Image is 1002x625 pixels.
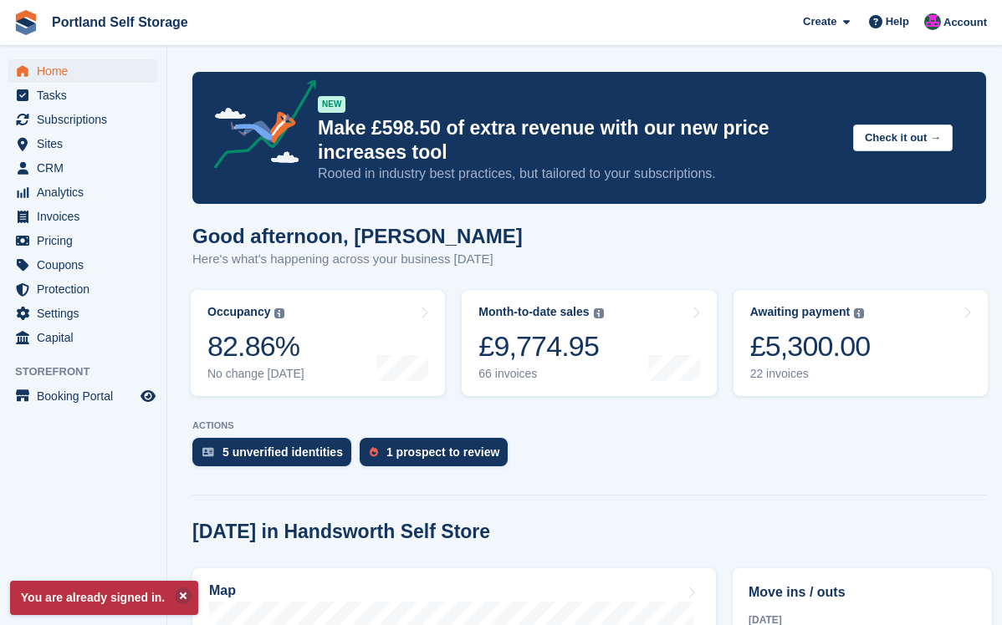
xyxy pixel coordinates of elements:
p: ACTIONS [192,420,986,431]
img: verify_identity-adf6edd0f0f0b5bbfe63781bf79b02c33cf7c696d77639b501bdc392416b5a36.svg [202,447,214,457]
span: Booking Portal [37,384,137,408]
a: menu [8,384,158,408]
a: menu [8,205,158,228]
span: Help [886,13,909,30]
span: Capital [37,326,137,349]
div: NEW [318,96,345,113]
p: Make £598.50 of extra revenue with our new price increases tool [318,116,840,165]
span: Storefront [15,363,166,380]
a: Portland Self Storage [45,8,195,36]
h1: Good afternoon, [PERSON_NAME] [192,225,523,247]
span: Home [37,59,137,83]
button: Check it out → [853,124,953,152]
a: menu [8,180,158,204]
span: Tasks [37,84,137,107]
h2: Move ins / outs [749,582,976,602]
div: £9,774.95 [478,329,603,363]
a: Month-to-date sales £9,774.95 66 invoices [462,290,716,396]
span: Invoices [37,205,137,228]
img: icon-info-grey-7440780725fd019a000dd9b08b2336e03edf1995a4989e88bcd33f0948082b44.svg [274,308,284,318]
a: menu [8,132,158,155]
a: menu [8,326,158,349]
a: menu [8,156,158,180]
a: Awaiting payment £5,300.00 22 invoices [734,290,988,396]
p: Here's what's happening across your business [DATE] [192,250,523,269]
div: 82.86% [207,329,304,363]
span: Coupons [37,253,137,277]
div: 1 prospect to review [386,445,499,459]
a: menu [8,253,158,277]
a: menu [8,59,158,83]
span: CRM [37,156,137,180]
a: menu [8,302,158,325]
a: menu [8,277,158,301]
img: price-adjustments-announcement-icon-8257ccfd72463d97f412b2fc003d46551f7dbcb40ab6d574587a9cd5c0d94... [200,79,317,175]
span: Analytics [37,180,137,204]
div: 66 invoices [478,367,603,381]
div: £5,300.00 [750,329,871,363]
a: Preview store [138,386,158,406]
a: 1 prospect to review [360,438,516,475]
div: 22 invoices [750,367,871,381]
a: Occupancy 82.86% No change [DATE] [191,290,445,396]
h2: [DATE] in Handsworth Self Store [192,521,490,543]
span: Settings [37,302,137,325]
span: Sites [37,132,137,155]
div: 5 unverified identities [222,445,343,459]
img: David Baker [924,13,941,30]
h2: Map [209,583,236,598]
img: stora-icon-8386f47178a22dfd0bd8f6a31ec36ba5ce8667c1dd55bd0f319d3a0aa187defe.svg [13,10,38,35]
span: Subscriptions [37,108,137,131]
img: icon-info-grey-7440780725fd019a000dd9b08b2336e03edf1995a4989e88bcd33f0948082b44.svg [594,308,604,318]
div: Awaiting payment [750,305,851,319]
span: Pricing [37,229,137,252]
div: Month-to-date sales [478,305,589,319]
span: Account [943,14,987,31]
p: Rooted in industry best practices, but tailored to your subscriptions. [318,165,840,183]
div: Occupancy [207,305,270,319]
img: prospect-51fa495bee0391a8d652442698ab0144808aea92771e9ea1ae160a38d050c398.svg [370,447,378,457]
a: menu [8,229,158,252]
div: No change [DATE] [207,367,304,381]
a: menu [8,84,158,107]
a: 5 unverified identities [192,438,360,475]
span: Create [803,13,836,30]
a: menu [8,108,158,131]
p: You are already signed in. [10,581,198,615]
img: icon-info-grey-7440780725fd019a000dd9b08b2336e03edf1995a4989e88bcd33f0948082b44.svg [854,308,864,318]
span: Protection [37,277,137,301]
